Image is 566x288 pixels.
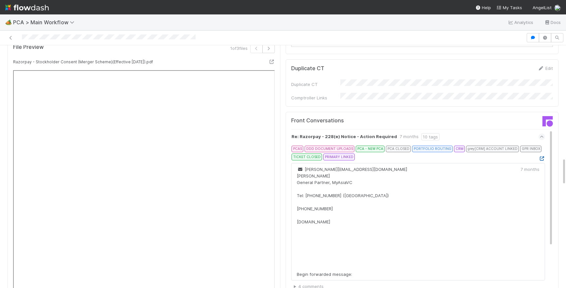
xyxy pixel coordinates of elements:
span: 🏕️ [5,19,12,25]
small: Razorpay - Stockholder Consent (Merger Scheme)(Effective [DATE]).pdf [13,59,153,64]
span: AngelList [533,5,552,10]
h5: Front Conversations [291,117,417,124]
a: My Tasks [496,4,522,11]
span: PCA > Main Workflow [13,19,78,26]
div: Help [475,4,491,11]
div: 7 months [400,133,419,140]
div: 10 tags [421,133,440,140]
div: [PERSON_NAME] General Partner, MyAsiaVC Tel: [PHONE_NUMBER] ([GEOGRAPHIC_DATA]) [PHONE_NUMBER] [D... [297,173,407,278]
strong: Re: Razorpay - 228(e) Notice - Action Required [292,133,397,140]
span: 1 of 3 files [230,45,248,51]
div: CRM [454,146,465,152]
a: Edit [538,66,553,71]
div: grey [CRM] ACCOUNT LINKED [466,146,519,152]
div: TICKET CLOSED [292,154,322,160]
div: Comptroller Links [291,94,340,101]
h5: Duplicate CT [291,65,324,72]
div: PCAS [292,146,303,152]
div: 7 months [520,166,539,173]
img: logo-inverted-e16ddd16eac7371096b0.svg [5,2,49,13]
div: PORTFOLIO ROUTING [412,146,453,152]
div: GPR INBOX [520,146,541,152]
div: PCA CLOSED [386,146,411,152]
div: Duplicate CT [291,81,340,88]
span: My Tasks [496,5,522,10]
span: [PERSON_NAME][EMAIL_ADDRESS][DOMAIN_NAME] [297,167,407,172]
a: Analytics [508,18,534,26]
div: PCA - NEW PCA [356,146,385,152]
a: Docs [544,18,561,26]
div: DDD DOCUMENT UPLOADS [305,146,354,152]
img: front-logo-b4b721b83371efbadf0a.svg [542,116,553,127]
img: avatar_e1f102a8-6aea-40b1-874c-e2ab2da62ba9.png [554,5,561,11]
h5: File Preview [13,44,44,51]
div: PRIMARY LINKED [323,154,355,160]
